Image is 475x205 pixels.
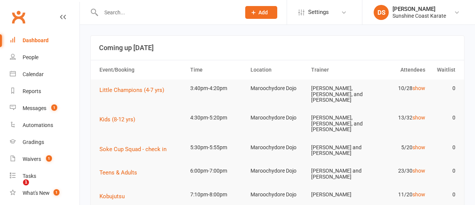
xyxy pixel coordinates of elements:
[99,86,170,95] button: Little Champions (4-7 yrs)
[368,162,428,180] td: 23/30
[10,32,79,49] a: Dashboard
[412,115,425,121] a: show
[429,139,459,156] td: 0
[99,193,125,200] span: Kobujutsu
[10,49,79,66] a: People
[247,162,307,180] td: Maroochydore Dojo
[247,139,307,156] td: Maroochydore Dojo
[412,144,425,150] a: show
[99,168,142,177] button: Teens & Adults
[10,117,79,134] a: Automations
[308,109,368,138] td: [PERSON_NAME], [PERSON_NAME], and [PERSON_NAME]
[393,12,446,19] div: Sunshine Coast Karate
[368,139,428,156] td: 5/20
[247,109,307,127] td: Maroochydore Dojo
[23,156,41,162] div: Waivers
[99,116,135,123] span: Kids (8-12 yrs)
[308,4,329,21] span: Settings
[10,151,79,168] a: Waivers 1
[187,139,247,156] td: 5:30pm-5:55pm
[308,186,368,203] td: [PERSON_NAME]
[374,5,389,20] div: DS
[10,100,79,117] a: Messages 1
[99,7,235,18] input: Search...
[247,186,307,203] td: Maroochydore Dojo
[23,179,29,185] span: 1
[10,66,79,83] a: Calendar
[46,155,52,162] span: 1
[99,146,166,153] span: Soke Cup Squad - check in
[99,145,172,154] button: Soke Cup Squad - check in
[368,186,428,203] td: 11/20
[99,169,137,176] span: Teens & Adults
[187,60,247,80] th: Time
[8,179,26,197] iframe: Intercom live chat
[99,115,141,124] button: Kids (8-12 yrs)
[187,80,247,97] td: 3:40pm-4:20pm
[99,87,164,93] span: Little Champions (4-7 yrs)
[51,104,57,111] span: 1
[308,60,368,80] th: Trainer
[258,9,268,15] span: Add
[429,162,459,180] td: 0
[23,37,49,43] div: Dashboard
[247,60,307,80] th: Location
[187,186,247,203] td: 7:10pm-8:00pm
[99,192,130,201] button: Kobujutsu
[23,139,44,145] div: Gradings
[23,54,38,60] div: People
[308,162,368,186] td: [PERSON_NAME] and [PERSON_NAME]
[53,189,60,196] span: 1
[368,80,428,97] td: 10/28
[368,60,428,80] th: Attendees
[429,186,459,203] td: 0
[96,60,187,80] th: Event/Booking
[23,88,41,94] div: Reports
[187,162,247,180] td: 6:00pm-7:00pm
[429,60,459,80] th: Waitlist
[99,44,456,52] h3: Coming up [DATE]
[429,80,459,97] td: 0
[393,6,446,12] div: [PERSON_NAME]
[368,109,428,127] td: 13/32
[308,80,368,109] td: [PERSON_NAME], [PERSON_NAME], and [PERSON_NAME]
[10,168,79,185] a: Tasks
[9,8,28,26] a: Clubworx
[23,173,36,179] div: Tasks
[23,71,44,77] div: Calendar
[308,139,368,162] td: [PERSON_NAME] and [PERSON_NAME]
[10,185,79,202] a: What's New1
[412,168,425,174] a: show
[23,105,46,111] div: Messages
[187,109,247,127] td: 4:30pm-5:20pm
[10,83,79,100] a: Reports
[245,6,277,19] button: Add
[247,80,307,97] td: Maroochydore Dojo
[23,122,53,128] div: Automations
[429,109,459,127] td: 0
[10,134,79,151] a: Gradings
[23,190,50,196] div: What's New
[412,85,425,91] a: show
[412,191,425,197] a: show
